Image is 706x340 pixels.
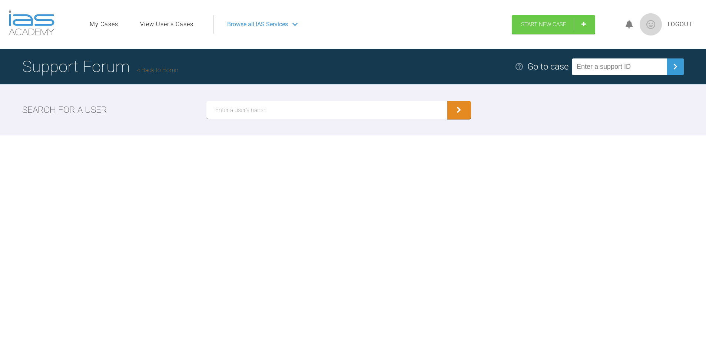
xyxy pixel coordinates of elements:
[512,15,595,34] a: Start New Case
[572,58,667,75] input: Enter a support ID
[206,101,447,119] input: Enter a user's name
[9,10,54,36] img: logo-light.3e3ef733.png
[515,62,524,71] img: help.e70b9f3d.svg
[227,20,288,29] span: Browse all IAS Services
[22,103,107,117] h2: Search for a user
[140,20,193,29] a: View User's Cases
[90,20,118,29] a: My Cases
[640,13,662,36] img: profile.png
[22,54,178,80] h1: Support Forum
[669,61,681,73] img: chevronRight.28bd32b0.svg
[527,60,569,74] div: Go to case
[137,67,178,74] a: Back to Home
[521,21,566,28] span: Start New Case
[668,20,693,29] a: Logout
